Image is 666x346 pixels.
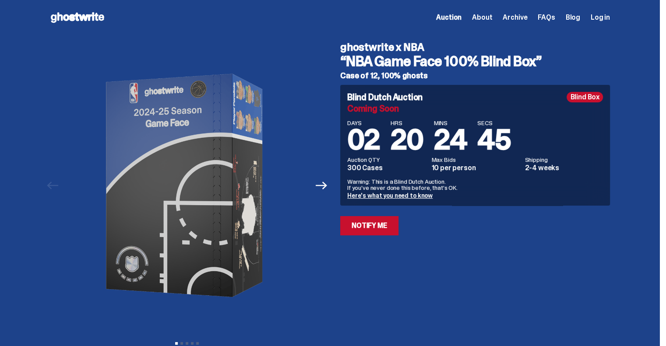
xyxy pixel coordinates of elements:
span: SECS [477,120,511,126]
dd: 10 per person [432,164,520,171]
button: View slide 4 [191,342,194,345]
h5: Case of 12, 100% ghosts [340,72,610,80]
a: Here's what you need to know [347,192,433,199]
div: Coming Soon [347,104,603,113]
button: Next [312,176,331,195]
a: Archive [503,14,527,21]
dd: 2-4 weeks [525,164,603,171]
button: View slide 3 [186,342,188,345]
h3: “NBA Game Face 100% Blind Box” [340,54,610,68]
dd: 300 Cases [347,164,426,171]
span: 02 [347,122,380,158]
img: NBA-Hero-1.png [67,35,307,336]
a: Notify Me [340,216,398,235]
dt: Shipping [525,157,603,163]
button: View slide 2 [180,342,183,345]
button: View slide 5 [196,342,199,345]
h4: Blind Dutch Auction [347,93,423,101]
span: 45 [477,122,511,158]
a: Log in [591,14,610,21]
p: Warning: This is a Blind Dutch Auction. If you’ve never done this before, that’s OK. [347,178,603,191]
div: Blind Box [567,92,603,102]
h4: ghostwrite x NBA [340,42,610,52]
button: View slide 1 [175,342,178,345]
span: MINS [434,120,467,126]
a: FAQs [538,14,555,21]
a: About [472,14,492,21]
span: DAYS [347,120,380,126]
span: 20 [391,122,423,158]
span: HRS [391,120,423,126]
dt: Max Bids [432,157,520,163]
a: Blog [566,14,580,21]
dt: Auction QTY [347,157,426,163]
a: Auction [436,14,462,21]
span: 24 [434,122,467,158]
